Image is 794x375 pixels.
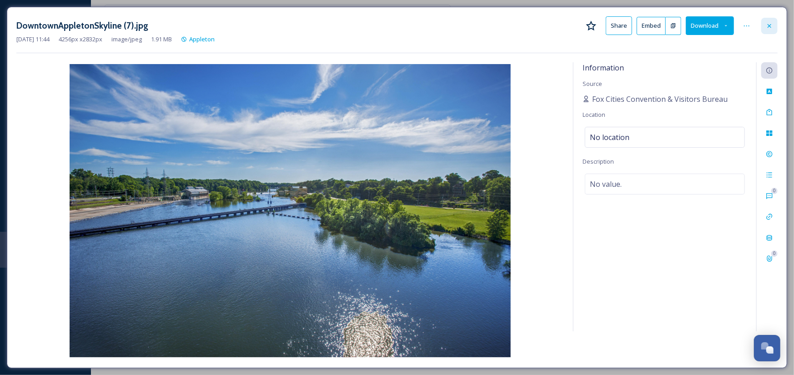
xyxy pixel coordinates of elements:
span: Source [583,80,602,88]
span: Appleton [189,35,215,43]
span: 4256 px x 2832 px [59,35,102,44]
button: Share [606,16,632,35]
div: 0 [771,250,778,257]
button: Open Chat [754,335,780,361]
span: [DATE] 11:44 [16,35,50,44]
span: Fox Cities Convention & Visitors Bureau [592,94,728,105]
img: 3856-wl-5PODPBAU021PH1D4PQMEOFMGTC.jpg [16,64,564,357]
button: Download [686,16,734,35]
h3: DowntownAppletonSkyline (7).jpg [16,19,148,32]
button: Embed [637,17,666,35]
span: 1.91 MB [151,35,172,44]
span: No value. [590,179,622,190]
span: Location [583,110,605,119]
span: Information [583,63,624,73]
span: No location [590,132,629,143]
div: 0 [771,188,778,194]
span: Description [583,157,614,165]
span: image/jpeg [111,35,142,44]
